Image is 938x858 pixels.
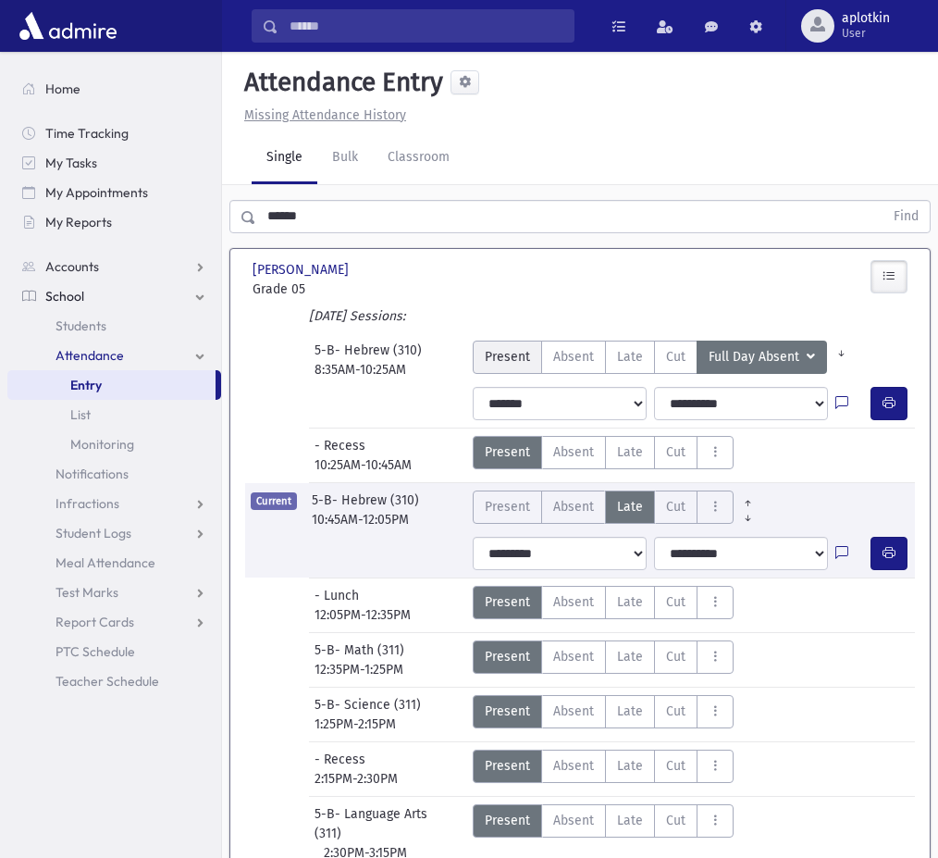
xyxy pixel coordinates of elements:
a: Test Marks [7,578,221,607]
span: Late [617,647,643,666]
span: 12:35PM-1:25PM [315,660,403,679]
span: My Tasks [45,155,97,171]
span: Home [45,81,80,97]
a: Notifications [7,459,221,489]
span: Cut [666,647,685,666]
span: Cut [666,442,685,462]
span: Teacher Schedule [56,673,159,690]
span: Present [485,347,530,367]
span: User [842,26,890,41]
a: PTC Schedule [7,637,221,666]
span: Monitoring [70,436,134,453]
span: 5-B- Science (311) [315,695,425,715]
span: Meal Attendance [56,554,155,571]
span: My Reports [45,214,112,230]
span: PTC Schedule [56,643,135,660]
span: Present [485,811,530,830]
a: Classroom [373,132,464,184]
a: My Appointments [7,178,221,207]
span: 10:25AM-10:45AM [315,455,412,475]
span: Present [485,647,530,666]
div: AttTypes [473,695,734,728]
span: Late [617,592,643,612]
span: Absent [553,811,594,830]
span: - Recess [315,436,369,455]
span: Accounts [45,258,99,275]
a: Missing Attendance History [237,107,406,123]
span: 5-B- Language Arts (311) [315,804,458,843]
span: - Recess [315,750,369,769]
span: aplotkin [842,11,890,26]
span: Time Tracking [45,125,129,142]
span: 5-B- Hebrew (310) [312,491,423,510]
span: Cut [666,756,685,776]
a: Teacher Schedule [7,666,221,696]
span: - Lunch [315,586,363,605]
a: Accounts [7,252,221,281]
div: AttTypes [473,586,734,619]
h5: Attendance Entry [237,67,443,98]
a: Time Tracking [7,118,221,148]
span: Cut [666,702,685,721]
a: School [7,281,221,311]
a: Entry [7,370,216,400]
span: Cut [666,811,685,830]
span: List [70,406,91,423]
span: Late [617,756,643,776]
span: 8:35AM-10:25AM [315,360,406,379]
span: 1:25PM-2:15PM [315,715,396,734]
input: Search [278,9,574,43]
span: Late [617,702,643,721]
span: 12:05PM-12:35PM [315,605,411,625]
span: Absent [553,756,594,776]
span: Absent [553,702,594,721]
div: AttTypes [473,804,734,838]
div: AttTypes [473,341,856,374]
a: List [7,400,221,429]
span: Report Cards [56,614,134,630]
span: Infractions [56,495,119,512]
span: Current [251,492,297,510]
a: Report Cards [7,607,221,637]
span: Late [617,811,643,830]
span: Present [485,592,530,612]
a: Infractions [7,489,221,518]
a: Student Logs [7,518,221,548]
a: Home [7,74,221,104]
button: Full Day Absent [697,341,827,374]
a: Single [252,132,317,184]
span: Absent [553,497,594,516]
span: 5-B- Math (311) [315,640,408,660]
span: Grade 05 [253,280,346,299]
span: Present [485,442,530,462]
div: AttTypes [473,436,734,469]
a: My Reports [7,207,221,237]
span: Notifications [56,466,129,482]
div: AttTypes [473,750,734,783]
span: Absent [553,347,594,367]
span: Absent [553,592,594,612]
button: Find [882,201,930,232]
a: Monitoring [7,429,221,459]
u: Missing Attendance History [244,107,406,123]
a: Students [7,311,221,341]
a: Bulk [317,132,373,184]
i: [DATE] Sessions: [309,308,405,324]
span: [PERSON_NAME] [253,260,352,280]
span: Late [617,347,643,367]
span: Late [617,442,643,462]
span: Student Logs [56,525,131,541]
span: Absent [553,442,594,462]
span: Students [56,317,106,334]
span: 10:45AM-12:05PM [312,510,409,529]
span: Cut [666,592,685,612]
span: My Appointments [45,184,148,201]
a: Attendance [7,341,221,370]
span: Test Marks [56,584,118,601]
span: School [45,288,84,305]
div: AttTypes [473,491,762,524]
span: Attendance [56,347,124,364]
span: Present [485,756,530,776]
span: 2:15PM-2:30PM [315,769,398,789]
span: Full Day Absent [709,347,803,367]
